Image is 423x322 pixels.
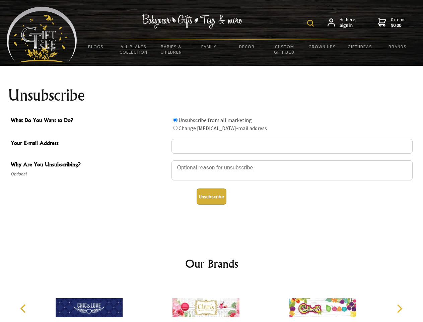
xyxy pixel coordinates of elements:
[171,160,413,180] textarea: Why Are You Unsubscribing?
[340,22,357,29] strong: Sign in
[307,20,314,26] img: product search
[378,17,406,29] a: 0 items$0.00
[11,160,168,170] span: Why Are You Unsubscribing?
[7,7,77,62] img: Babyware - Gifts - Toys and more...
[341,40,379,54] a: Gift Ideas
[391,22,406,29] strong: $0.00
[392,301,407,316] button: Next
[13,256,410,272] h2: Our Brands
[328,17,357,29] a: Hi there,Sign in
[152,40,190,59] a: Babies & Children
[173,118,178,122] input: What Do You Want to Do?
[11,139,168,149] span: Your E-mail Address
[11,170,168,178] span: Optional
[115,40,153,59] a: All Plants Collection
[173,126,178,130] input: What Do You Want to Do?
[171,139,413,154] input: Your E-mail Address
[303,40,341,54] a: Grown Ups
[179,125,267,131] label: Change [MEDICAL_DATA]-mail address
[17,301,31,316] button: Previous
[190,40,228,54] a: Family
[391,16,406,29] span: 0 items
[77,40,115,54] a: BLOGS
[8,87,415,103] h1: Unsubscribe
[142,14,242,29] img: Babywear - Gifts - Toys & more
[11,116,168,126] span: What Do You Want to Do?
[179,117,252,123] label: Unsubscribe from all marketing
[197,189,226,205] button: Unsubscribe
[266,40,303,59] a: Custom Gift Box
[340,17,357,29] span: Hi there,
[379,40,417,54] a: Brands
[228,40,266,54] a: Decor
